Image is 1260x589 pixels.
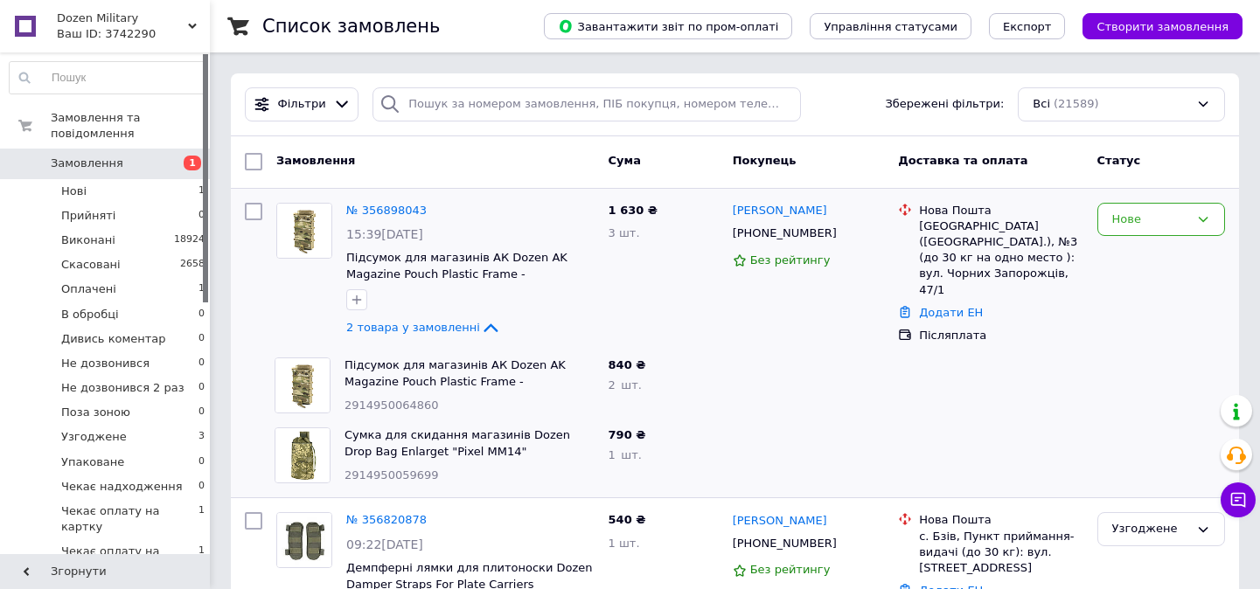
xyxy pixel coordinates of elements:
span: Доставка та оплата [898,154,1027,167]
span: (21589) [1054,97,1099,110]
span: 3 [198,429,205,445]
span: Створити замовлення [1096,20,1229,33]
img: Фото товару [275,358,330,412]
span: Чекає оплату на рахунок [61,544,198,575]
button: Експорт [989,13,1066,39]
span: 0 [198,307,205,322]
span: Виконані [61,232,115,248]
span: Чекає надходження [61,479,183,495]
a: № 356898043 [346,204,427,217]
span: Управління статусами [824,20,957,33]
button: Завантажити звіт по пром-оплаті [544,13,792,39]
span: Дивись коментар [61,331,166,347]
a: Створити замовлення [1065,19,1243,32]
div: [PHONE_NUMBER] [729,222,840,245]
span: Чекає оплату на картку [61,503,198,535]
span: Замовлення [276,154,355,167]
span: 0 [198,208,205,224]
span: 1 [198,503,205,535]
div: с. Бзів, Пункт приймання-видачі (до 30 кг): вул. [STREET_ADDRESS] [919,529,1082,577]
a: Фото товару [276,203,332,259]
span: 0 [198,380,205,396]
img: Фото товару [277,204,331,258]
span: 1 630 ₴ [609,204,658,217]
span: 3 шт. [609,226,640,239]
div: [PHONE_NUMBER] [729,532,840,555]
span: Поза зоною [61,405,130,420]
span: 2914950059699 [345,468,439,482]
input: Пошук за номером замовлення, ПІБ покупця, номером телефону, Email, номером накладної [372,87,800,121]
input: Пошук [10,62,205,94]
a: 2 товара у замовленні [346,321,501,334]
a: № 356820878 [346,513,427,526]
span: Не дозвонився [61,356,150,371]
span: 1 [198,544,205,575]
div: Узгоджене [1112,520,1189,538]
span: Скасовані [61,257,121,273]
button: Чат з покупцем [1221,482,1256,517]
span: 1 шт. [609,448,642,461]
span: Всі [1033,96,1050,113]
a: [PERSON_NAME] [733,203,827,219]
span: 1 [198,184,205,199]
span: Без рейтингу [750,563,831,576]
span: 15:39[DATE] [346,227,423,241]
span: 0 [198,479,205,495]
span: Dozen Military [57,10,188,26]
div: Нове [1112,211,1189,229]
span: 540 ₴ [609,513,646,526]
a: Додати ЕН [919,306,983,319]
span: 840 ₴ [609,358,646,371]
span: Не дозвонився 2 раз [61,380,184,396]
span: Замовлення [51,156,123,171]
span: Без рейтингу [750,253,831,267]
div: [GEOGRAPHIC_DATA] ([GEOGRAPHIC_DATA].), №3 (до 30 кг на одно место ): вул. Чорних Запорожців, 47/1 [919,218,1082,298]
span: 0 [198,331,205,347]
span: 0 [198,405,205,420]
span: Завантажити звіт по пром-оплаті [558,18,778,34]
a: Підсумок для магазинів АК Dozen AK Magazine Pouch Plastic Frame - [GEOGRAPHIC_DATA] Cordura 1000D... [346,251,567,313]
span: Збережені фільтри: [885,96,1004,113]
span: Фільтри [278,96,326,113]
img: Фото товару [275,428,330,482]
span: 2658 [180,257,205,273]
div: Нова Пошта [919,203,1082,218]
span: 1 [198,281,205,297]
h1: Список замовлень [262,16,440,37]
span: 2914950064860 [345,398,439,412]
span: В обробці [61,307,119,322]
span: 0 [198,356,205,371]
span: Покупець [733,154,797,167]
div: Післяплата [919,328,1082,343]
button: Створити замовлення [1082,13,1243,39]
span: Оплачені [61,281,116,297]
span: Замовлення та повідомлення [51,110,210,142]
span: Узгоджене [61,429,127,445]
span: Експорт [1003,20,1052,33]
img: Фото товару [277,513,331,567]
span: Упаковане [61,454,124,470]
span: 1 шт. [609,537,640,550]
span: Статус [1097,154,1141,167]
span: 2 товара у замовленні [346,321,480,334]
a: [PERSON_NAME] [733,513,827,530]
span: 0 [198,454,205,470]
span: Прийняті [61,208,115,224]
span: 09:22[DATE] [346,537,423,551]
a: Підсумок для магазинів АК Dozen AK Magazine Pouch Plastic Frame - [GEOGRAPHIC_DATA] Cordura 1000D... [345,358,566,420]
span: 18924 [174,232,205,248]
span: 1 [184,156,201,170]
div: Ваш ID: 3742290 [57,26,210,42]
span: Нові [61,184,87,199]
div: Нова Пошта [919,512,1082,528]
a: Фото товару [276,512,332,568]
button: Управління статусами [810,13,971,39]
a: Сумка для скидання магазинів Dozen Drop Bag Enlarget "Pixel MM14" [345,428,570,458]
span: 2 шт. [609,378,642,392]
span: Cума [609,154,641,167]
span: 790 ₴ [609,428,646,441]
